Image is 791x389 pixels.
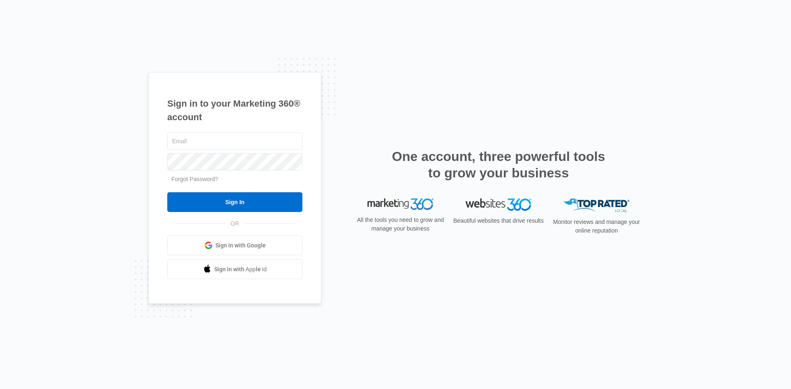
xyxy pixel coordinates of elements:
[225,219,245,228] span: OR
[452,217,545,225] p: Beautiful websites that drive results
[167,259,302,279] a: Sign in with Apple Id
[389,148,608,181] h2: One account, three powerful tools to grow your business
[167,97,302,124] h1: Sign in to your Marketing 360® account
[167,235,302,255] a: Sign in with Google
[215,241,266,250] span: Sign in with Google
[167,133,302,150] input: Email
[171,176,218,182] a: Forgot Password?
[354,216,447,233] p: All the tools you need to grow and manage your business
[466,198,531,210] img: Websites 360
[564,198,630,212] img: Top Rated Local
[367,198,433,210] img: Marketing 360
[214,265,267,274] span: Sign in with Apple Id
[550,218,643,235] p: Monitor reviews and manage your online reputation
[167,192,302,212] input: Sign In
